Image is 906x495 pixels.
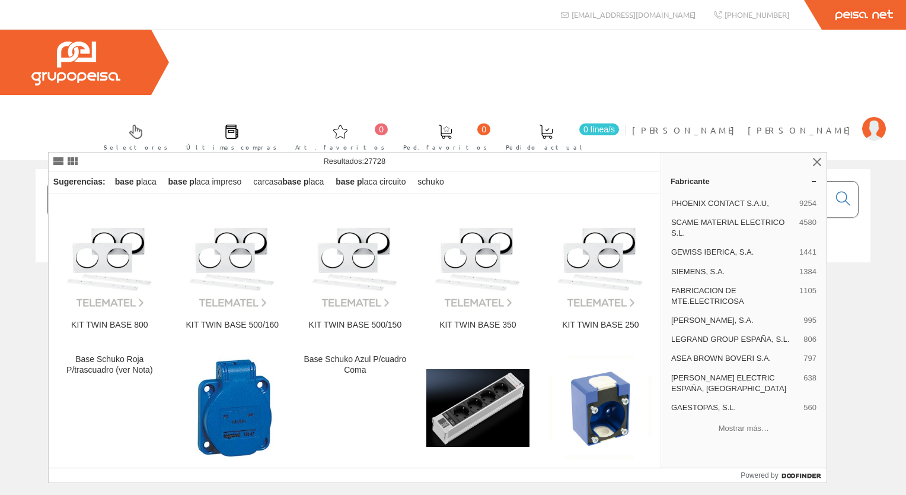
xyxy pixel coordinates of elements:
strong: base p [115,177,141,186]
span: 638 [803,373,816,394]
img: CAJA PARA BASE SCHUKO P-NOVA IP44 [549,356,652,459]
span: [EMAIL_ADDRESS][DOMAIN_NAME] [572,9,696,20]
div: Base Schuko Azul P/cuadro Coma [304,354,407,376]
a: Fabricante [661,172,827,191]
a: Últimas compras [174,115,283,158]
span: 797 [803,353,816,364]
img: Grupo Peisa [31,42,120,85]
img: KIT TWIN BASE 500/160 [181,205,284,309]
span: 1105 [799,285,816,307]
span: Art. favoritos [295,141,385,153]
strong: base p [282,177,308,186]
div: KIT TWIN BASE 800 [58,320,161,331]
a: KIT TWIN BASE 500/150 KIT TWIN BASE 500/150 [294,194,416,344]
div: laca circuito [331,172,410,193]
span: Ped. favoritos [403,141,487,153]
a: KIT TWIN BASE 250 KIT TWIN BASE 250 [540,194,662,344]
span: [PERSON_NAME], S.A. [671,315,799,326]
div: KIT TWIN BASE 500/150 [304,320,407,331]
span: 806 [803,334,816,345]
a: Powered by [741,468,827,483]
button: Mostrar más… [666,418,822,438]
img: KIT TWIN BASE 500/150 [304,205,407,309]
span: 0 línea/s [579,123,619,135]
span: 1384 [799,266,816,277]
a: Selectores [92,115,174,158]
span: LEGRAND GROUP ESPAÑA, S.L. [671,334,799,345]
div: KIT TWIN BASE 500/160 [181,320,284,331]
div: Sugerencias: [49,174,108,191]
span: [PERSON_NAME] [PERSON_NAME] [632,124,856,136]
span: GEWISS IBERICA, S.A. [671,247,795,258]
div: KIT TWIN BASE 350 [426,320,529,331]
div: schuko [413,172,448,193]
span: 0 [375,123,388,135]
a: KIT TWIN BASE 800 KIT TWIN BASE 800 [49,194,171,344]
span: GAESTOPAS, S.L. [671,402,799,413]
span: 1441 [799,247,816,258]
div: laca impreso [164,172,247,193]
img: Base Schuko Azul P/cuadro C/tapa [181,356,284,459]
span: SIEMENS, S.A. [671,266,795,277]
strong: base p [336,177,362,186]
img: PSM CONEC. SCHUKO 4 BASES, 1 P. [426,369,529,447]
span: Selectores [104,141,168,153]
span: ASEA BROWN BOVERI S.A. [671,353,799,364]
span: [PHONE_NUMBER] [725,9,789,20]
span: 27728 [364,157,385,166]
div: laca [110,172,161,193]
span: 560 [803,402,816,413]
span: Pedido actual [506,141,586,153]
a: KIT TWIN BASE 350 KIT TWIN BASE 350 [417,194,539,344]
div: © Grupo Peisa [36,277,870,287]
span: Resultados: [323,157,385,166]
span: 0 [477,123,490,135]
img: KIT TWIN BASE 800 [58,205,161,309]
div: KIT TWIN BASE 250 [549,320,652,331]
a: [PERSON_NAME] [PERSON_NAME] [632,115,886,126]
div: Base Schuko Roja P/trascuadro (ver Nota) [58,354,161,376]
div: carcasa laca [248,172,328,193]
span: SCAME MATERIAL ELECTRICO S.L. [671,217,795,239]
span: Últimas compras [186,141,277,153]
span: 9254 [799,198,816,209]
span: 995 [803,315,816,326]
span: [PERSON_NAME] ELECTRIC ESPAÑA, [GEOGRAPHIC_DATA] [671,373,799,394]
span: FABRICACION DE MTE.ELECTRICOSA [671,285,795,307]
img: KIT TWIN BASE 350 [426,205,529,309]
span: 4580 [799,217,816,239]
strong: base p [168,177,194,186]
img: KIT TWIN BASE 250 [549,205,652,309]
span: PHOENIX CONTACT S.A.U, [671,198,795,209]
a: KIT TWIN BASE 500/160 KIT TWIN BASE 500/160 [171,194,294,344]
span: Powered by [741,470,778,481]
